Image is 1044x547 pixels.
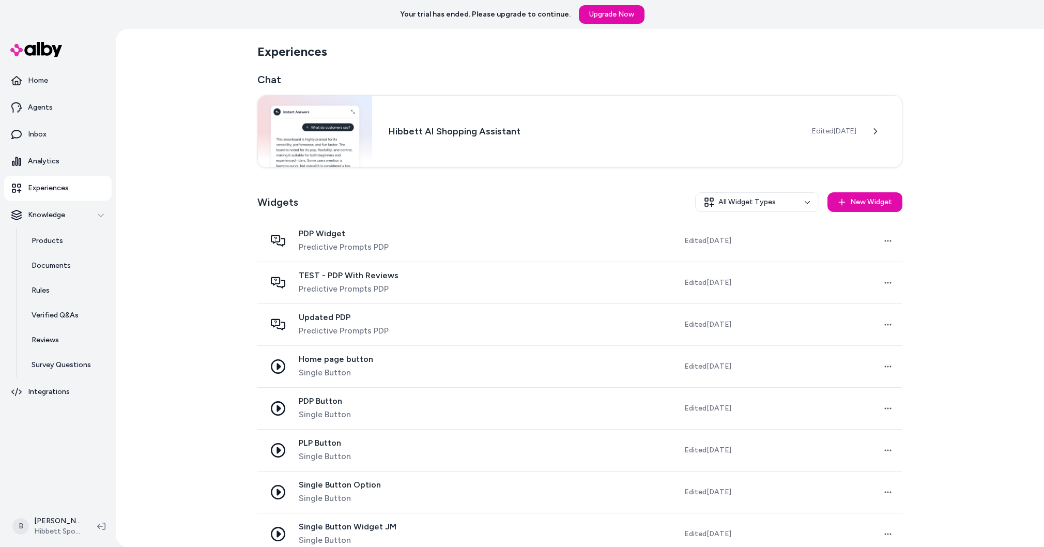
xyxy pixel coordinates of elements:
[32,360,91,370] p: Survey Questions
[684,236,731,246] span: Edited [DATE]
[10,42,62,57] img: alby Logo
[257,72,902,87] h2: Chat
[299,283,398,295] span: Predictive Prompts PDP
[28,156,59,166] p: Analytics
[299,480,381,490] span: Single Button Option
[299,325,389,337] span: Predictive Prompts PDP
[299,492,381,505] span: Single Button
[299,534,396,546] span: Single Button
[21,253,112,278] a: Documents
[32,310,79,321] p: Verified Q&As
[684,529,731,539] span: Edited [DATE]
[28,387,70,397] p: Integrations
[389,124,795,139] h3: Hibbett AI Shopping Assistant
[21,278,112,303] a: Rules
[28,102,53,113] p: Agents
[12,518,29,535] span: B
[812,126,856,136] span: Edited [DATE]
[28,210,65,220] p: Knowledge
[28,75,48,86] p: Home
[299,438,351,448] span: PLP Button
[257,43,327,60] h2: Experiences
[684,403,731,414] span: Edited [DATE]
[32,335,59,345] p: Reviews
[34,516,81,526] p: [PERSON_NAME]
[4,149,112,174] a: Analytics
[4,95,112,120] a: Agents
[684,278,731,288] span: Edited [DATE]
[258,96,372,167] img: Chat widget
[400,9,571,20] p: Your trial has ended. Please upgrade to continue.
[827,192,902,212] button: New Widget
[684,487,731,497] span: Edited [DATE]
[21,229,112,253] a: Products
[32,261,71,271] p: Documents
[257,195,298,209] h2: Widgets
[28,129,47,140] p: Inbox
[32,285,50,296] p: Rules
[695,192,819,212] button: All Widget Types
[299,241,389,253] span: Predictive Prompts PDP
[28,183,69,193] p: Experiences
[34,526,81,537] span: Hibbett Sports
[4,379,112,404] a: Integrations
[299,312,389,323] span: Updated PDP
[6,510,89,543] button: B[PERSON_NAME]Hibbett Sports
[299,522,396,532] span: Single Button Widget JM
[4,176,112,201] a: Experiences
[299,354,373,364] span: Home page button
[579,5,644,24] a: Upgrade Now
[257,95,902,168] a: Chat widgetHibbett AI Shopping AssistantEdited[DATE]
[4,122,112,147] a: Inbox
[299,396,351,406] span: PDP Button
[299,229,389,239] span: PDP Widget
[299,270,398,281] span: TEST - PDP With Reviews
[299,450,351,463] span: Single Button
[21,353,112,377] a: Survey Questions
[299,367,373,379] span: Single Button
[32,236,63,246] p: Products
[21,328,112,353] a: Reviews
[4,203,112,227] button: Knowledge
[21,303,112,328] a: Verified Q&As
[684,320,731,330] span: Edited [DATE]
[299,408,351,421] span: Single Button
[4,68,112,93] a: Home
[684,361,731,372] span: Edited [DATE]
[684,445,731,455] span: Edited [DATE]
